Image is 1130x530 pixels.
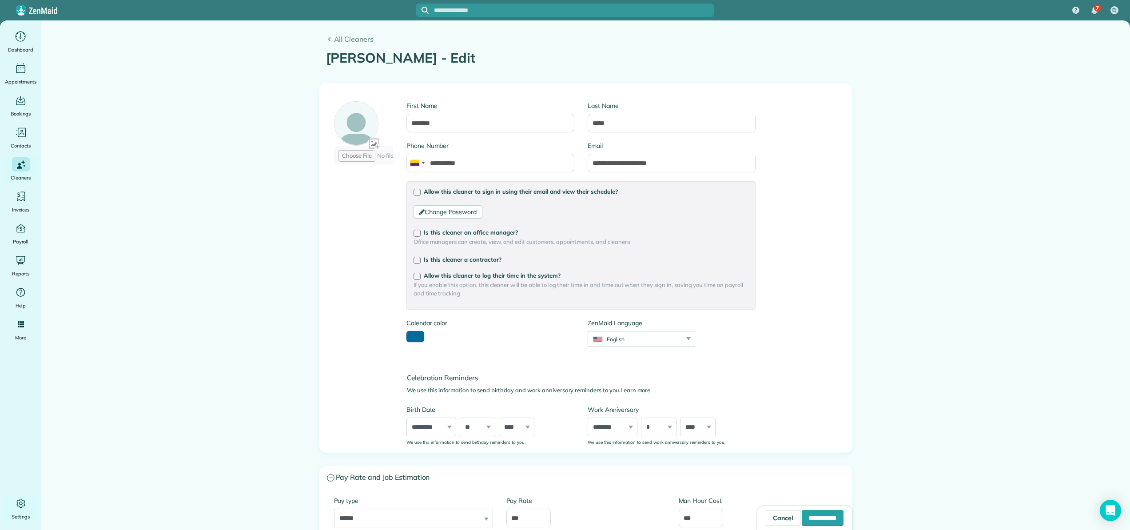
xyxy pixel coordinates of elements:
span: Appointments [5,77,37,86]
a: Bookings [4,93,38,118]
a: All Cleaners [326,34,846,44]
a: Learn more [621,387,651,394]
span: Allow this cleaner to sign in using their email and view their schedule? [424,188,618,195]
h1: [PERSON_NAME] - Edit [326,51,846,65]
button: Focus search [416,7,429,14]
a: Contacts [4,125,38,150]
a: Change Password [414,205,482,219]
p: We use this information to send birthday and work anniversary reminders to you. [407,386,763,395]
span: Settings [12,512,30,521]
a: Appointments [4,61,38,86]
span: Invoices [12,205,30,214]
a: Settings [4,496,38,521]
a: Help [4,285,38,310]
label: Email [588,141,756,150]
span: If you enable this option, this cleaner will be able to log their time in and time out when they ... [414,281,749,298]
span: All Cleaners [334,34,846,44]
svg: Focus search [422,7,429,14]
button: toggle color picker dialog [406,331,424,342]
div: Colombia: +57 [407,154,427,172]
span: EJ [1112,7,1117,14]
a: Reports [4,253,38,278]
a: Pay Rate and Job Estimation [320,466,852,489]
a: Cancel [766,510,800,526]
sub: We use this information to send birthday reminders to you. [406,439,525,445]
span: Office managers can create, view, and edit customers, appointments, and cleaners [414,238,749,247]
label: Birth Date [406,405,574,414]
a: Payroll [4,221,38,246]
label: Phone Number [406,141,574,150]
span: Contacts [11,141,31,150]
span: Dashboard [8,45,33,54]
div: 7 unread notifications [1085,1,1104,20]
span: More [15,333,26,342]
a: Cleaners [4,157,38,182]
span: Is this cleaner a contractor? [424,256,501,263]
a: Invoices [4,189,38,214]
span: Is this cleaner an office manager? [424,229,518,236]
label: Pay Rate [506,496,665,505]
span: Help [16,301,26,310]
span: 7 [1096,4,1099,12]
label: Pay type [334,496,493,505]
label: Calendar color [406,319,447,327]
label: Man Hour Cost [679,496,838,505]
sub: We use this information to send work anniversary reminders to you. [588,439,725,445]
label: Last Name [588,101,756,110]
div: English [588,335,684,343]
h4: Celebration Reminders [407,374,763,382]
span: Allow this cleaner to log their time in the system? [424,272,561,279]
label: First Name [406,101,574,110]
span: Bookings [11,109,31,118]
div: Open Intercom Messenger [1100,500,1121,521]
span: Cleaners [11,173,31,182]
label: ZenMaid Language [588,319,695,327]
span: Reports [12,269,30,278]
span: Payroll [13,237,29,246]
label: Work Anniversary [588,405,756,414]
a: Dashboard [4,29,38,54]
